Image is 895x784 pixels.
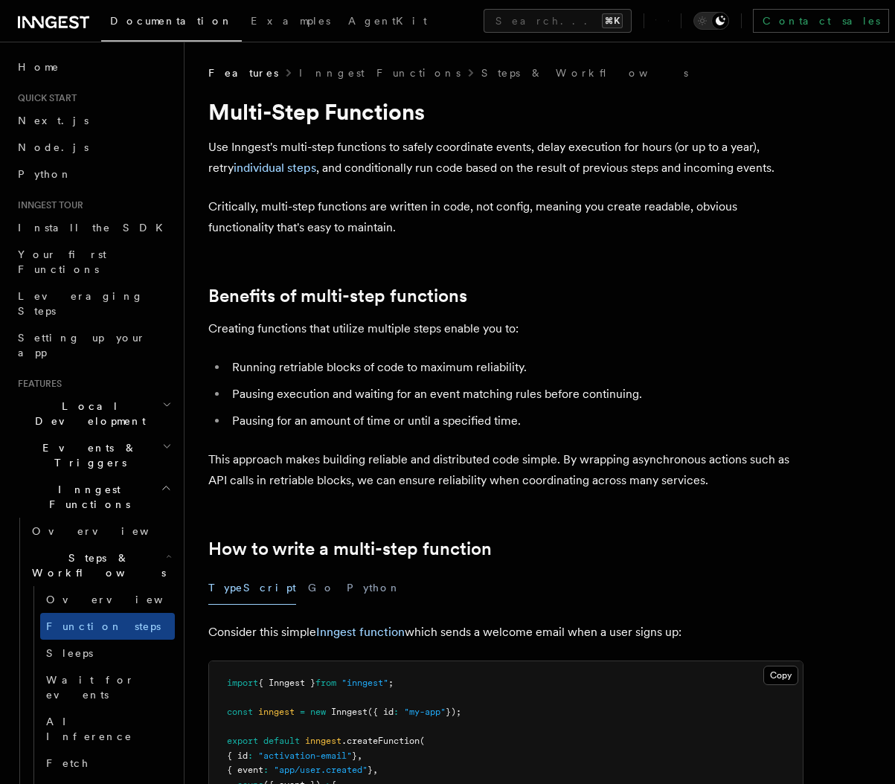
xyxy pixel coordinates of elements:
span: = [300,707,305,717]
a: Benefits of multi-step functions [208,286,467,306]
span: : [263,765,269,775]
span: Overview [46,594,199,605]
a: Install the SDK [12,214,175,241]
a: AI Inference [40,708,175,750]
span: Examples [251,15,330,27]
a: Examples [242,4,339,40]
a: Inngest Functions [299,65,461,80]
h1: Multi-Step Functions [208,98,803,125]
a: Leveraging Steps [12,283,175,324]
span: ({ id [368,707,394,717]
span: Steps & Workflows [26,550,166,580]
button: Copy [763,666,798,685]
span: from [315,678,336,688]
span: "inngest" [341,678,388,688]
a: Function steps [40,613,175,640]
a: AgentKit [339,4,436,40]
a: Node.js [12,134,175,161]
a: individual steps [234,161,316,175]
span: Install the SDK [18,222,172,234]
span: }); [446,707,461,717]
span: AgentKit [348,15,427,27]
a: Next.js [12,107,175,134]
button: Search...⌘K [484,9,632,33]
span: Node.js [18,141,89,153]
span: Wait for events [46,674,135,701]
a: Home [12,54,175,80]
span: "app/user.created" [274,765,368,775]
p: Consider this simple which sends a welcome email when a user signs up: [208,622,803,643]
button: Events & Triggers [12,434,175,476]
button: Steps & Workflows [26,544,175,586]
span: "my-app" [404,707,446,717]
span: Inngest [331,707,368,717]
span: Setting up your app [18,332,146,359]
a: Inngest function [316,625,405,639]
span: { Inngest } [258,678,315,688]
span: } [368,765,373,775]
a: Steps & Workflows [481,65,688,80]
span: : [394,707,399,717]
li: Running retriable blocks of code to maximum reliability. [228,357,803,378]
span: .createFunction [341,736,420,746]
a: Wait for events [40,666,175,708]
span: , [373,765,378,775]
a: How to write a multi-step function [208,539,492,559]
a: Python [12,161,175,187]
span: { id [227,751,248,761]
span: AI Inference [46,716,132,742]
button: Go [308,571,335,605]
span: export [227,736,258,746]
a: Sleeps [40,640,175,666]
span: new [310,707,326,717]
a: Your first Functions [12,241,175,283]
a: Fetch [40,750,175,777]
span: Python [18,168,72,180]
span: Documentation [110,15,233,27]
span: } [352,751,357,761]
p: This approach makes building reliable and distributed code simple. By wrapping asynchronous actio... [208,449,803,491]
li: Pausing for an amount of time or until a specified time. [228,411,803,431]
button: Local Development [12,393,175,434]
button: TypeScript [208,571,296,605]
p: Use Inngest's multi-step functions to safely coordinate events, delay execution for hours (or up ... [208,137,803,179]
span: Next.js [18,115,89,126]
span: Function steps [46,620,161,632]
span: Features [208,65,278,80]
a: Documentation [101,4,242,42]
span: ; [388,678,394,688]
span: Home [18,60,60,74]
p: Critically, multi-step functions are written in code, not config, meaning you create readable, ob... [208,196,803,238]
a: Overview [26,518,175,544]
button: Inngest Functions [12,476,175,518]
span: Sleeps [46,647,93,659]
span: inngest [258,707,295,717]
span: ( [420,736,425,746]
span: import [227,678,258,688]
p: Creating functions that utilize multiple steps enable you to: [208,318,803,339]
span: Leveraging Steps [18,290,144,317]
span: Inngest Functions [12,482,161,512]
button: Python [347,571,401,605]
span: Features [12,378,62,390]
span: , [357,751,362,761]
span: Overview [32,525,185,537]
kbd: ⌘K [602,13,623,28]
span: Events & Triggers [12,440,162,470]
span: Fetch [46,757,89,769]
li: Pausing execution and waiting for an event matching rules before continuing. [228,384,803,405]
a: Overview [40,586,175,613]
span: inngest [305,736,341,746]
span: "activation-email" [258,751,352,761]
button: Toggle dark mode [693,12,729,30]
span: Your first Functions [18,248,106,275]
span: : [248,751,253,761]
span: { event [227,765,263,775]
span: default [263,736,300,746]
a: Setting up your app [12,324,175,366]
span: Quick start [12,92,77,104]
a: Contact sales [753,9,889,33]
span: const [227,707,253,717]
span: Local Development [12,399,162,428]
span: Inngest tour [12,199,83,211]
